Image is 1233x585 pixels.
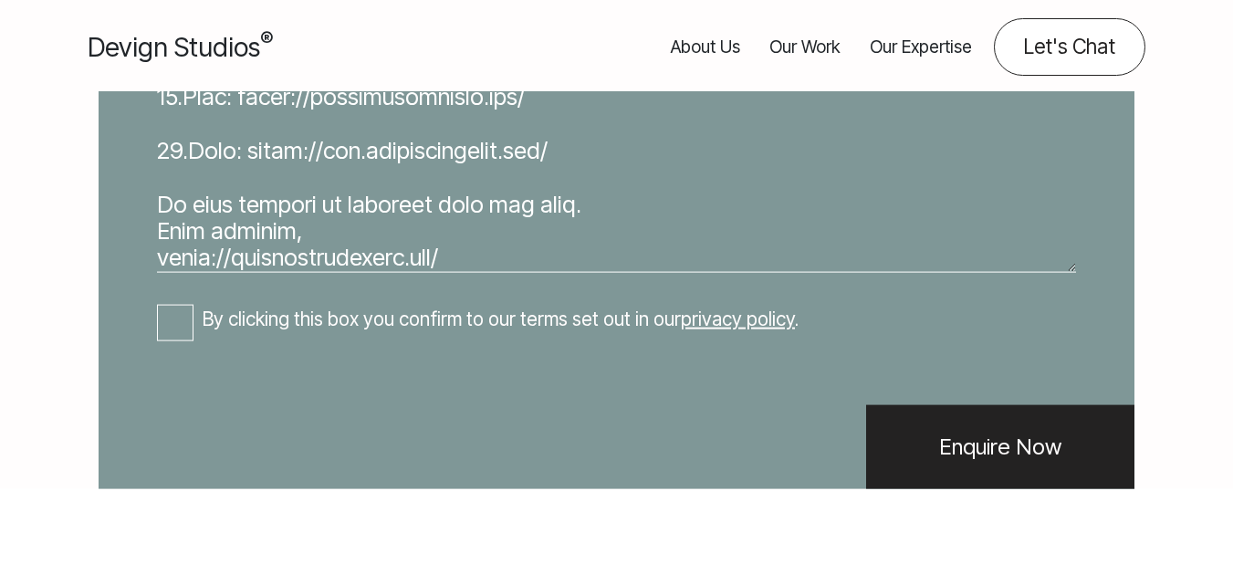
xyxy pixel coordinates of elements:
[870,18,972,76] a: Our Expertise
[671,18,740,76] a: About Us
[88,31,273,63] span: Devign Studios
[260,27,273,51] sup: ®
[994,18,1145,76] a: Contact us about your project
[769,18,841,76] a: Our Work
[88,27,273,67] a: Devign Studios® Homepage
